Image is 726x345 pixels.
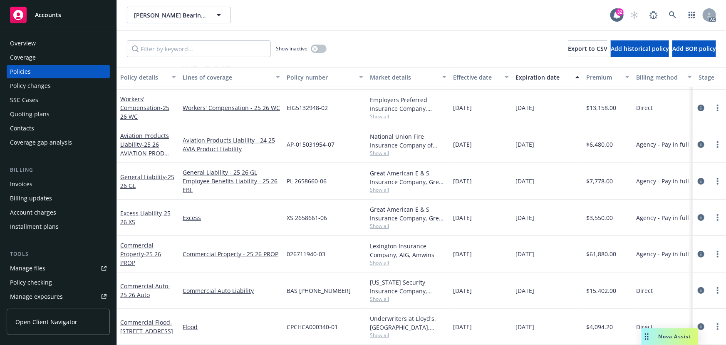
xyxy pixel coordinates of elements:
[7,136,110,149] a: Coverage gap analysis
[7,93,110,107] a: SSC Cases
[367,67,450,87] button: Market details
[10,122,34,135] div: Contacts
[713,103,723,113] a: more
[183,73,271,82] div: Lines of coverage
[10,65,31,78] div: Policies
[134,11,206,20] span: [PERSON_NAME] Bearing Co Inc.
[15,317,77,326] span: Open Client Navigator
[636,73,683,82] div: Billing method
[7,220,110,233] a: Installment plans
[10,262,45,275] div: Manage files
[568,45,607,52] span: Export to CSV
[696,103,706,113] a: circleInformation
[515,213,534,222] span: [DATE]
[696,140,706,150] a: circleInformation
[586,73,620,82] div: Premium
[636,322,653,331] span: Direct
[636,177,689,185] span: Agency - Pay in full
[287,286,351,295] span: BAS [PHONE_NUMBER]
[515,103,534,112] span: [DATE]
[515,73,570,82] div: Expiration date
[453,322,472,331] span: [DATE]
[586,103,616,112] span: $13,158.00
[183,103,280,112] a: Workers' Compensation - 25 26 WC
[7,192,110,205] a: Billing updates
[287,213,327,222] span: XS 2658661-06
[179,67,283,87] button: Lines of coverage
[127,7,231,23] button: [PERSON_NAME] Bearing Co Inc.
[120,241,161,267] a: Commercial Property
[450,67,512,87] button: Effective date
[127,40,271,57] input: Filter by keyword...
[659,333,691,340] span: Nova Assist
[636,140,689,149] span: Agency - Pay in full
[453,140,472,149] span: [DATE]
[636,213,689,222] span: Agency - Pay in full
[10,206,56,219] div: Account charges
[453,73,500,82] div: Effective date
[453,103,472,112] span: [DATE]
[642,328,652,345] div: Drag to move
[684,7,700,23] a: Switch app
[586,250,616,258] span: $61,880.00
[642,328,698,345] button: Nova Assist
[713,285,723,295] a: more
[515,250,534,258] span: [DATE]
[10,276,52,289] div: Policy checking
[586,213,613,222] span: $3,550.00
[515,286,534,295] span: [DATE]
[370,205,446,222] div: Great American E & S Insurance Company, Great American Insurance Group, Amwins
[696,322,706,332] a: circleInformation
[370,132,446,150] div: National Union Fire Insurance Company of [GEOGRAPHIC_DATA], [GEOGRAPHIC_DATA], AIG, Amwins
[672,40,716,57] button: Add BOR policy
[370,242,446,259] div: Lexington Insurance Company, AIG, Amwins
[7,122,110,135] a: Contacts
[117,67,179,87] button: Policy details
[370,95,446,113] div: Employers Preferred Insurance Company, Employers Insurance Group
[583,67,633,87] button: Premium
[7,51,110,64] a: Coverage
[10,79,51,92] div: Policy changes
[453,177,472,185] span: [DATE]
[10,93,38,107] div: SSC Cases
[10,220,59,233] div: Installment plans
[7,276,110,289] a: Policy checking
[7,290,110,303] span: Manage exposures
[183,177,280,194] a: Employee Benefits Liability - 25 26 EBL
[370,150,446,157] span: Show all
[370,278,446,295] div: [US_STATE] Security Insurance Company, Liberty Mutual
[713,249,723,259] a: more
[7,262,110,275] a: Manage files
[370,73,437,82] div: Market details
[120,132,169,166] a: Aviation Products Liability
[183,136,280,153] a: Aviation Products Liability - 24 25 AVIA Product Liability
[10,136,72,149] div: Coverage gap analysis
[370,295,446,302] span: Show all
[7,3,110,27] a: Accounts
[616,8,624,16] div: 32
[10,37,36,50] div: Overview
[120,173,174,190] a: General Liability
[287,103,328,112] span: EIG5132948-02
[370,186,446,193] span: Show all
[35,12,61,18] span: Accounts
[287,73,354,82] div: Policy number
[713,176,723,186] a: more
[120,73,167,82] div: Policy details
[7,166,110,174] div: Billing
[276,45,307,52] span: Show inactive
[611,40,669,57] button: Add historical policy
[370,332,446,339] span: Show all
[515,322,534,331] span: [DATE]
[611,45,669,52] span: Add historical policy
[696,249,706,259] a: circleInformation
[713,140,723,150] a: more
[515,177,534,185] span: [DATE]
[183,168,280,177] a: General Liability - 25 26 GL
[7,250,110,258] div: Tools
[10,290,63,303] div: Manage exposures
[633,67,695,87] button: Billing method
[645,7,662,23] a: Report a Bug
[636,250,689,258] span: Agency - Pay in full
[696,176,706,186] a: circleInformation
